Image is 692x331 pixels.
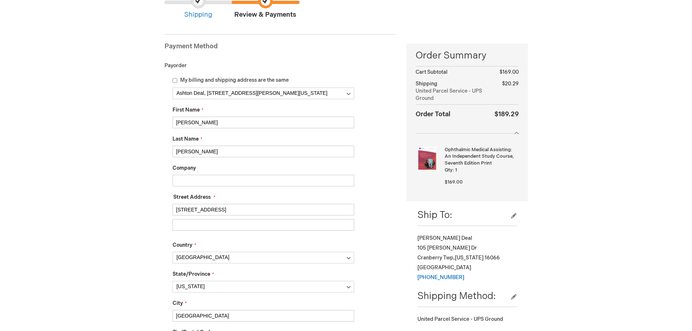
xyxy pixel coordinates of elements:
div: Payment Method [165,42,396,55]
span: United Parcel Service - UPS Ground [417,316,503,322]
span: $169.00 [445,179,463,185]
span: Country [173,242,193,248]
span: 1 [455,167,457,173]
span: State/Province [173,271,210,277]
span: Company [173,165,196,171]
th: Cart Subtotal [416,66,494,78]
strong: Order Total [416,109,450,119]
div: [PERSON_NAME] Deal 105 [PERSON_NAME] Dr Cranberry Twp , 16066 [GEOGRAPHIC_DATA] [417,233,517,282]
a: [PHONE_NUMBER] [417,274,464,280]
span: Ship To: [417,210,452,221]
span: Payorder [165,62,187,69]
span: $20.29 [502,81,519,87]
strong: Ophthalmic Medical Assisting: An Independent Study Course, Seventh Edition Print [445,146,517,167]
span: My billing and shipping address are the same [180,77,289,83]
span: $189.29 [494,110,519,118]
span: [US_STATE] [455,255,483,261]
span: Order Summary [416,49,518,66]
span: First Name [173,107,200,113]
span: $169.00 [499,69,519,75]
span: Shipping [416,81,437,87]
span: Shipping Method: [417,291,496,302]
span: United Parcel Service - UPS Ground [416,88,494,102]
span: Qty [445,167,453,173]
span: City [173,300,183,306]
img: Ophthalmic Medical Assisting: An Independent Study Course, Seventh Edition Print [416,146,439,170]
span: Street Address [173,194,211,200]
span: Last Name [173,136,199,142]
